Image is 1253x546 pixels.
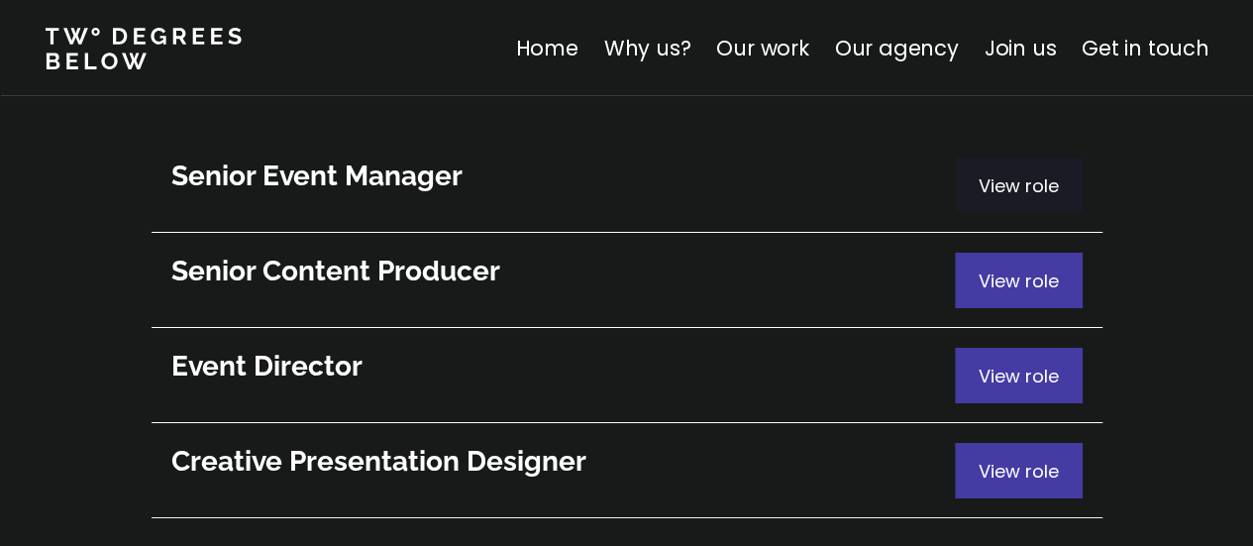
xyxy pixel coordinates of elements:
a: View role [152,138,1102,233]
span: View role [979,364,1059,388]
a: Our agency [834,34,958,62]
h3: Creative Presentation Designer [171,443,955,481]
span: View role [979,269,1059,293]
h3: Senior Content Producer [171,253,955,290]
a: View role [152,233,1102,328]
a: View role [152,328,1102,423]
a: Home [515,34,577,62]
span: View role [979,173,1059,198]
a: Why us? [603,34,690,62]
a: Join us [984,34,1056,62]
h3: Event Director [171,348,955,385]
a: View role [152,423,1102,518]
h3: Senior Event Manager [171,158,955,195]
a: Our work [716,34,808,62]
a: Get in touch [1082,34,1208,62]
span: View role [979,459,1059,484]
